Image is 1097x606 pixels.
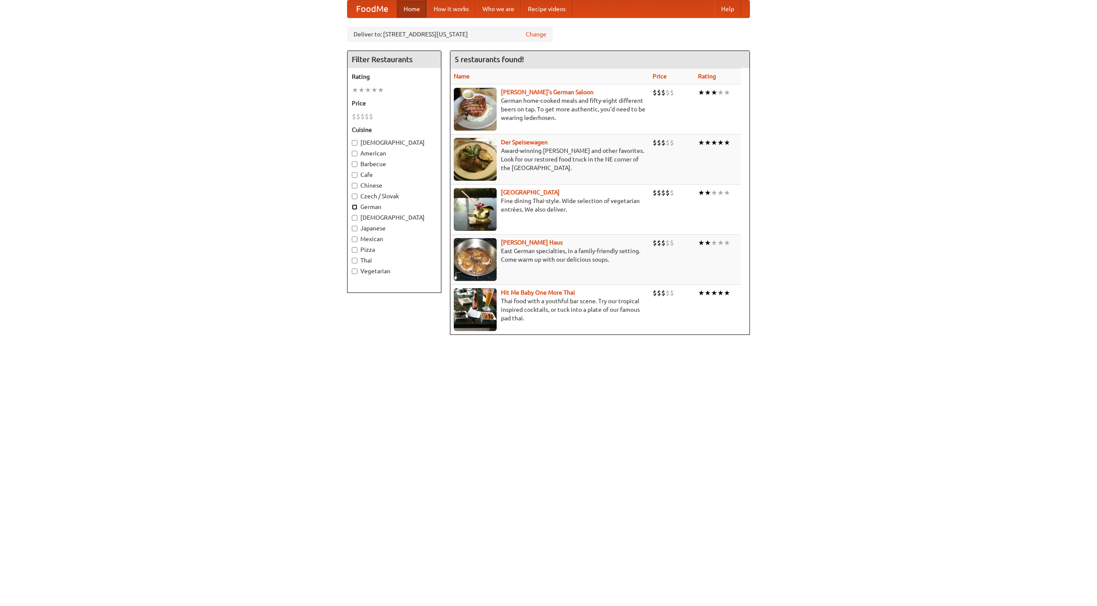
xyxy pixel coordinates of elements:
li: ★ [352,85,358,95]
p: Thai food with a youthful bar scene. Try our tropical inspired cocktails, or tuck into a plate of... [454,297,646,322]
li: ★ [717,288,724,298]
li: ★ [717,188,724,197]
li: ★ [724,88,730,97]
label: Mexican [352,235,437,243]
h5: Cuisine [352,125,437,134]
b: [PERSON_NAME] Haus [501,239,563,246]
a: How it works [427,0,476,18]
li: ★ [704,238,711,248]
li: $ [653,238,657,248]
a: Who we are [476,0,521,18]
li: ★ [365,85,371,95]
li: ★ [704,138,711,147]
li: ★ [724,288,730,298]
a: Name [454,73,470,80]
input: [DEMOGRAPHIC_DATA] [352,215,357,221]
input: Thai [352,258,357,263]
li: $ [661,138,665,147]
li: ★ [717,238,724,248]
li: $ [356,112,360,121]
b: Der Speisewagen [501,139,548,146]
label: Czech / Slovak [352,192,437,200]
a: Recipe videos [521,0,572,18]
li: $ [670,288,674,298]
p: East German specialties, in a family-friendly setting. Come warm up with our delicious soups. [454,247,646,264]
a: FoodMe [348,0,397,18]
li: ★ [711,88,717,97]
label: American [352,149,437,158]
li: ★ [724,188,730,197]
li: $ [661,88,665,97]
label: [DEMOGRAPHIC_DATA] [352,213,437,222]
label: Barbecue [352,160,437,168]
a: Rating [698,73,716,80]
li: ★ [698,88,704,97]
li: $ [657,288,661,298]
b: Hit Me Baby One More Thai [501,289,575,296]
label: Pizza [352,245,437,254]
li: ★ [717,88,724,97]
li: ★ [698,138,704,147]
input: Czech / Slovak [352,194,357,199]
li: ★ [698,288,704,298]
li: ★ [724,138,730,147]
li: $ [352,112,356,121]
li: $ [653,138,657,147]
li: $ [657,138,661,147]
li: ★ [698,188,704,197]
li: $ [670,138,674,147]
li: ★ [378,85,384,95]
p: German home-cooked meals and fifty-eight different beers on tap. To get more authentic, you'd nee... [454,96,646,122]
li: ★ [711,138,717,147]
li: $ [369,112,373,121]
b: [GEOGRAPHIC_DATA] [501,189,560,196]
li: $ [653,188,657,197]
div: Deliver to: [STREET_ADDRESS][US_STATE] [347,27,553,42]
input: Mexican [352,236,357,242]
li: $ [657,88,661,97]
li: $ [665,88,670,97]
li: ★ [717,138,724,147]
img: kohlhaus.jpg [454,238,497,281]
li: $ [665,238,670,248]
input: [DEMOGRAPHIC_DATA] [352,140,357,146]
ng-pluralize: 5 restaurants found! [455,55,524,63]
img: speisewagen.jpg [454,138,497,181]
a: Change [526,30,546,39]
li: ★ [704,288,711,298]
a: [PERSON_NAME]'s German Saloon [501,89,593,96]
a: Home [397,0,427,18]
label: Thai [352,256,437,265]
label: Cafe [352,170,437,179]
li: $ [661,238,665,248]
input: Japanese [352,226,357,231]
h5: Price [352,99,437,107]
label: German [352,203,437,211]
li: $ [670,238,674,248]
p: Award-winning [PERSON_NAME] and other favorites. Look for our restored food truck in the NE corne... [454,146,646,172]
input: Cafe [352,172,357,178]
li: ★ [711,288,717,298]
img: babythai.jpg [454,288,497,331]
li: $ [657,188,661,197]
li: ★ [711,238,717,248]
input: Vegetarian [352,269,357,274]
input: American [352,151,357,156]
label: Vegetarian [352,267,437,275]
li: ★ [371,85,378,95]
input: Barbecue [352,161,357,167]
h4: Filter Restaurants [348,51,441,68]
input: Pizza [352,247,357,253]
p: Fine dining Thai-style. Wide selection of vegetarian entrées. We also deliver. [454,197,646,214]
img: esthers.jpg [454,88,497,131]
a: Price [653,73,667,80]
li: ★ [711,188,717,197]
img: satay.jpg [454,188,497,231]
li: ★ [724,238,730,248]
li: $ [665,288,670,298]
li: $ [670,188,674,197]
li: $ [653,88,657,97]
label: [DEMOGRAPHIC_DATA] [352,138,437,147]
li: $ [661,288,665,298]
